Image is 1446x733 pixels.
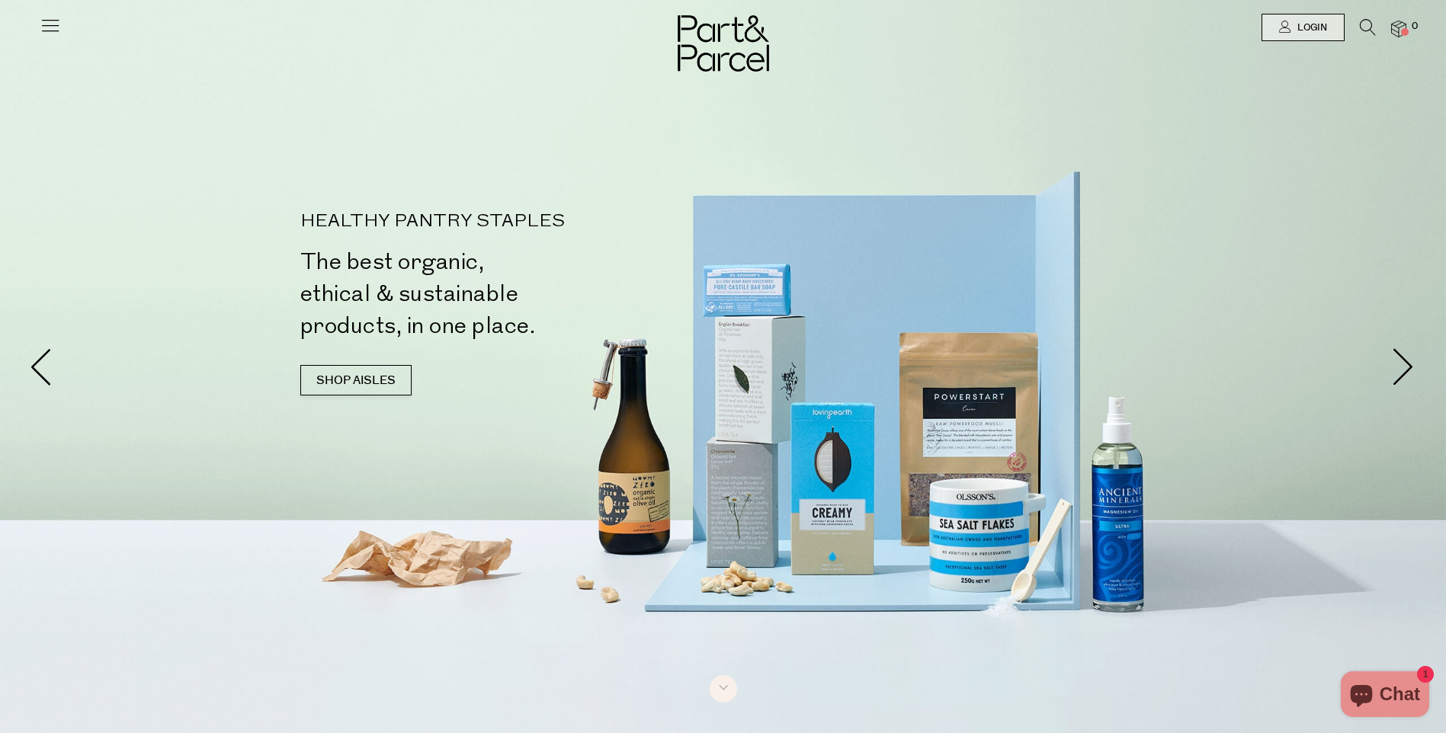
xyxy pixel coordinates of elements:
img: Part&Parcel [678,15,769,72]
h2: The best organic, ethical & sustainable products, in one place. [300,246,729,342]
span: 0 [1408,20,1422,34]
a: SHOP AISLES [300,365,412,395]
p: HEALTHY PANTRY STAPLES [300,213,729,231]
a: 0 [1391,21,1406,37]
inbox-online-store-chat: Shopify online store chat [1336,671,1434,721]
span: Login [1294,21,1327,34]
a: Login [1262,14,1345,41]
